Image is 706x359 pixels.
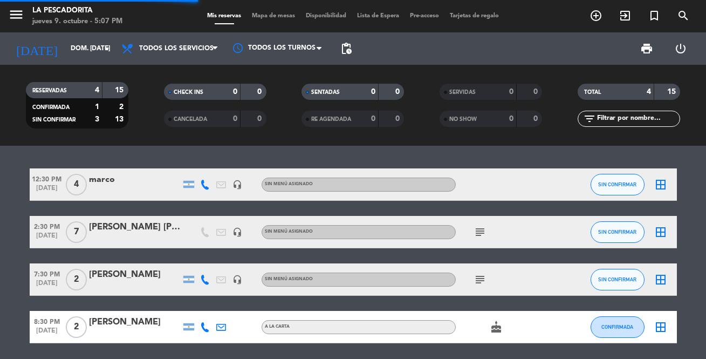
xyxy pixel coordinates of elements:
[89,173,181,187] div: marco
[449,117,477,122] span: NO SHOW
[449,90,476,95] span: SERVIDAS
[533,115,540,123] strong: 0
[246,13,300,19] span: Mapa de mesas
[233,88,237,96] strong: 0
[30,267,64,280] span: 7:30 PM
[257,88,264,96] strong: 0
[667,88,678,96] strong: 15
[664,32,698,65] div: LOG OUT
[174,117,207,122] span: CANCELADA
[89,268,181,282] div: [PERSON_NAME]
[32,16,122,27] div: jueves 9. octubre - 5:07 PM
[591,221,645,243] button: SIN CONFIRMAR
[115,116,126,123] strong: 13
[395,88,402,96] strong: 0
[583,112,596,125] i: filter_list
[232,180,242,189] i: headset_mic
[66,174,87,195] span: 4
[584,90,601,95] span: TOTAL
[30,172,64,185] span: 12:30 PM
[232,275,242,285] i: headset_mic
[598,229,636,235] span: SIN CONFIRMAR
[115,86,126,94] strong: 15
[300,13,352,19] span: Disponibilidad
[8,37,65,60] i: [DATE]
[648,9,661,22] i: turned_in_not
[596,113,680,125] input: Filtrar por nombre...
[647,88,651,96] strong: 4
[474,226,486,239] i: subject
[444,13,504,19] span: Tarjetas de regalo
[311,90,340,95] span: SENTADAS
[89,220,181,234] div: [PERSON_NAME] [PERSON_NAME]
[371,88,375,96] strong: 0
[8,6,24,23] i: menu
[32,105,70,110] span: CONFIRMADA
[598,181,636,187] span: SIN CONFIRMAR
[32,5,122,16] div: La Pescadorita
[395,115,402,123] strong: 0
[95,86,99,94] strong: 4
[265,182,313,186] span: Sin menú asignado
[66,221,87,243] span: 7
[30,220,64,232] span: 2:30 PM
[509,115,513,123] strong: 0
[509,88,513,96] strong: 0
[598,276,636,282] span: SIN CONFIRMAR
[30,327,64,340] span: [DATE]
[490,321,503,334] i: cake
[257,115,264,123] strong: 0
[119,103,126,111] strong: 2
[100,42,113,55] i: arrow_drop_down
[674,42,687,55] i: power_settings_new
[139,45,214,52] span: Todos los servicios
[654,226,667,239] i: border_all
[405,13,444,19] span: Pre-acceso
[590,9,602,22] i: add_circle_outline
[89,315,181,329] div: [PERSON_NAME]
[32,117,76,123] span: SIN CONFIRMAR
[591,174,645,195] button: SIN CONFIRMAR
[474,273,486,286] i: subject
[32,88,67,93] span: RESERVADAS
[30,315,64,327] span: 8:30 PM
[591,269,645,290] button: SIN CONFIRMAR
[232,227,242,237] i: headset_mic
[591,316,645,338] button: CONFIRMADA
[654,321,667,334] i: border_all
[340,42,353,55] span: pending_actions
[95,116,99,123] strong: 3
[640,42,653,55] span: print
[30,232,64,245] span: [DATE]
[66,316,87,338] span: 2
[265,324,290,329] span: A LA CARTA
[371,115,375,123] strong: 0
[66,269,87,290] span: 2
[202,13,246,19] span: Mis reservas
[533,88,540,96] strong: 0
[677,9,690,22] i: search
[8,6,24,26] button: menu
[265,229,313,234] span: Sin menú asignado
[601,324,633,330] span: CONFIRMADA
[654,273,667,286] i: border_all
[174,90,203,95] span: CHECK INS
[95,103,99,111] strong: 1
[311,117,351,122] span: RE AGENDADA
[352,13,405,19] span: Lista de Espera
[619,9,632,22] i: exit_to_app
[654,178,667,191] i: border_all
[233,115,237,123] strong: 0
[30,185,64,197] span: [DATE]
[30,280,64,292] span: [DATE]
[265,277,313,281] span: Sin menú asignado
